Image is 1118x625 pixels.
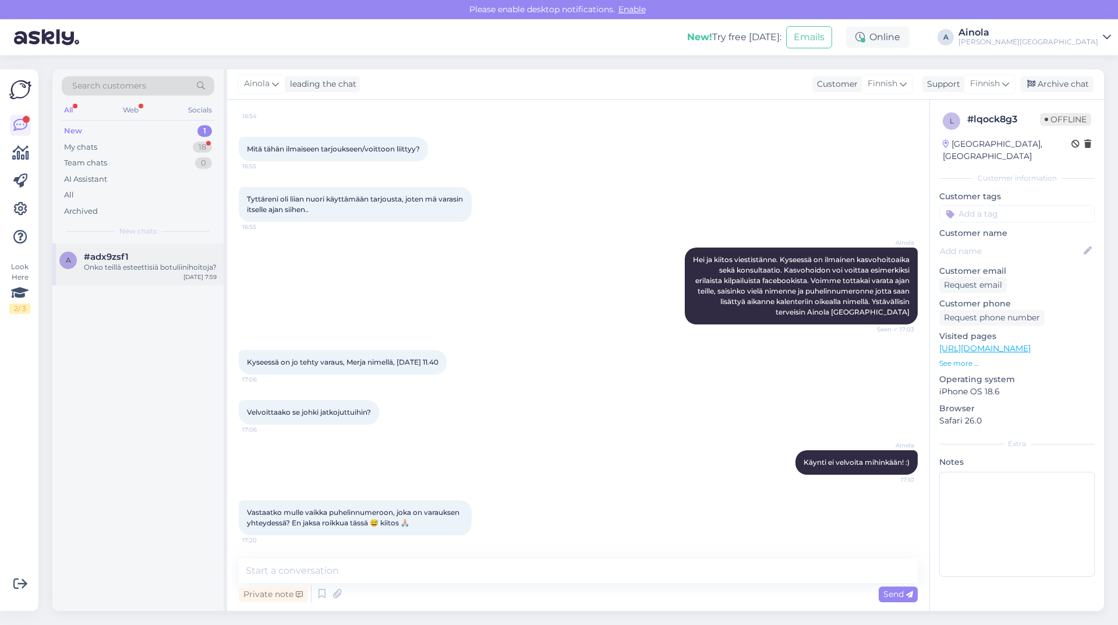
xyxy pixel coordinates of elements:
div: 0 [195,157,212,169]
p: Customer phone [939,298,1095,310]
span: Tyttäreni oli liian nuori käyttämään tarjousta, joten mä varasin itselle ajan siihen.. [247,195,465,214]
div: # lqock8g3 [967,112,1040,126]
span: Enable [615,4,649,15]
span: a [66,256,71,264]
span: 16:55 [242,223,286,231]
span: Finnish [868,77,897,90]
p: iPhone OS 18.6 [939,386,1095,398]
span: Kyseessä on jo tehty varaus, Merja nimellä, [DATE] 11.40 [247,358,438,366]
span: Hei ja kiitos viestistänne. Kyseessä on ilmainen kasvohoitoaika sekä konsultaatio. Kasvohoidon vo... [693,255,911,316]
span: New chats [119,226,157,236]
span: 17:06 [242,425,286,434]
div: A [937,29,954,45]
span: Velvoittaako se johki jatkojuttuihin? [247,408,371,416]
span: Ainola [244,77,270,90]
div: Archive chat [1020,76,1094,92]
span: Ainola [871,441,914,450]
p: Notes [939,456,1095,468]
a: Ainola[PERSON_NAME][GEOGRAPHIC_DATA] [958,28,1111,47]
p: Customer tags [939,190,1095,203]
div: Try free [DATE]: [687,30,781,44]
div: Request email [939,277,1007,293]
div: Customer [812,78,858,90]
div: [GEOGRAPHIC_DATA], [GEOGRAPHIC_DATA] [943,138,1071,163]
span: Search customers [72,80,146,92]
span: l [950,116,954,125]
a: [URL][DOMAIN_NAME] [939,343,1031,354]
div: My chats [64,142,97,153]
span: 16:55 [242,162,286,171]
div: Online [846,27,910,48]
span: Seen ✓ 17:03 [871,325,914,334]
div: AI Assistant [64,174,107,185]
img: Askly Logo [9,79,31,101]
p: Browser [939,402,1095,415]
span: 17:06 [242,375,286,384]
span: #adx9zsf1 [84,252,129,262]
button: Emails [786,26,832,48]
div: Private note [239,587,307,602]
div: Customer information [939,173,1095,183]
div: Team chats [64,157,107,169]
div: Onko teillä esteettisiä botuliinihoitoja? [84,262,217,273]
div: Extra [939,439,1095,449]
div: Socials [186,103,214,118]
b: New! [687,31,712,43]
div: Ainola [958,28,1098,37]
p: Customer email [939,265,1095,277]
div: Web [121,103,141,118]
p: Visited pages [939,330,1095,342]
div: 1 [197,125,212,137]
div: Archived [64,206,98,217]
p: Safari 26.0 [939,415,1095,427]
input: Add a tag [939,205,1095,223]
input: Add name [940,245,1081,257]
div: 2 / 3 [9,303,30,314]
div: 18 [193,142,212,153]
span: Mitä tähän ilmaiseen tarjoukseen/voittoon liittyy? [247,144,420,153]
span: Ainola [871,238,914,247]
div: All [62,103,75,118]
div: Look Here [9,262,30,314]
span: Finnish [970,77,1000,90]
span: 17:20 [242,536,286,545]
span: Vastaatko mulle vaikka puhelinnumeroon, joka on varauksen yhteydessä? En jaksa roikkua tässä 😅 ki... [247,508,461,527]
div: Request phone number [939,310,1045,326]
span: 16:54 [242,112,286,121]
p: Customer name [939,227,1095,239]
div: New [64,125,82,137]
span: 17:10 [871,475,914,484]
span: Käynti ei velvoita mihinkään! :) [804,458,910,467]
span: Offline [1040,113,1091,126]
div: [DATE] 7:59 [183,273,217,281]
p: Operating system [939,373,1095,386]
div: All [64,189,74,201]
div: [PERSON_NAME][GEOGRAPHIC_DATA] [958,37,1098,47]
p: See more ... [939,358,1095,369]
div: leading the chat [285,78,356,90]
span: Send [883,589,913,599]
div: Support [922,78,960,90]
